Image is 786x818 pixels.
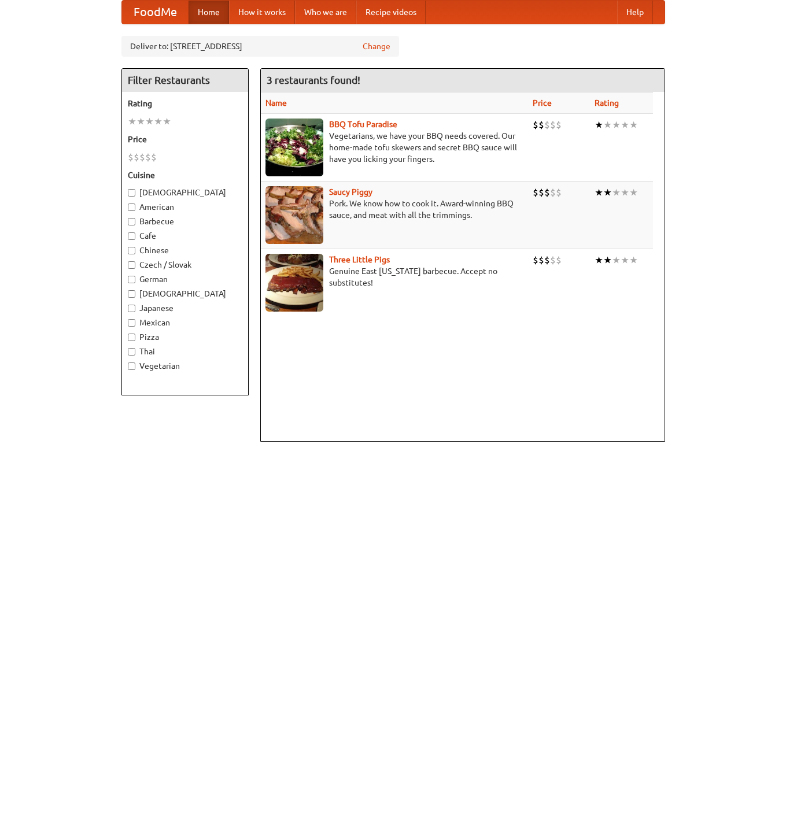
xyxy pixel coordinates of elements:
li: ★ [128,115,136,128]
li: $ [139,151,145,164]
label: Vegetarian [128,360,242,372]
input: Pizza [128,334,135,341]
li: ★ [136,115,145,128]
li: $ [151,151,157,164]
li: $ [538,186,544,199]
input: Mexican [128,319,135,327]
h5: Rating [128,98,242,109]
label: [DEMOGRAPHIC_DATA] [128,288,242,299]
ng-pluralize: 3 restaurants found! [267,75,360,86]
a: BBQ Tofu Paradise [329,120,397,129]
label: [DEMOGRAPHIC_DATA] [128,187,242,198]
li: $ [550,254,556,267]
li: ★ [603,186,612,199]
li: $ [544,254,550,267]
p: Genuine East [US_STATE] barbecue. Accept no substitutes! [265,265,523,288]
li: $ [533,254,538,267]
input: [DEMOGRAPHIC_DATA] [128,290,135,298]
li: ★ [595,186,603,199]
a: How it works [229,1,295,24]
li: ★ [595,119,603,131]
li: ★ [629,186,638,199]
input: Cafe [128,232,135,240]
p: Pork. We know how to cook it. Award-winning BBQ sauce, and meat with all the trimmings. [265,198,523,221]
label: Barbecue [128,216,242,227]
h4: Filter Restaurants [122,69,248,92]
label: German [128,273,242,285]
li: ★ [603,119,612,131]
label: Japanese [128,302,242,314]
li: $ [533,186,538,199]
a: Saucy Piggy [329,187,372,197]
h5: Cuisine [128,169,242,181]
label: Chinese [128,245,242,256]
label: Thai [128,346,242,357]
input: Chinese [128,247,135,254]
li: ★ [621,254,629,267]
input: German [128,276,135,283]
a: Who we are [295,1,356,24]
li: $ [550,119,556,131]
a: Rating [595,98,619,108]
label: Pizza [128,331,242,343]
li: ★ [163,115,171,128]
li: ★ [595,254,603,267]
a: Help [617,1,653,24]
a: Three Little Pigs [329,255,390,264]
li: ★ [154,115,163,128]
h5: Price [128,134,242,145]
input: Thai [128,348,135,356]
input: Vegetarian [128,362,135,370]
li: $ [544,119,550,131]
label: Mexican [128,317,242,328]
label: Cafe [128,230,242,242]
li: ★ [629,254,638,267]
li: $ [556,186,562,199]
li: ★ [621,186,629,199]
a: Home [189,1,229,24]
a: FoodMe [122,1,189,24]
li: $ [556,119,562,131]
li: ★ [612,186,621,199]
li: $ [538,254,544,267]
li: ★ [621,119,629,131]
img: saucy.jpg [265,186,323,244]
a: Price [533,98,552,108]
input: [DEMOGRAPHIC_DATA] [128,189,135,197]
li: ★ [612,119,621,131]
label: Czech / Slovak [128,259,242,271]
li: $ [550,186,556,199]
li: $ [145,151,151,164]
a: Change [363,40,390,52]
input: Czech / Slovak [128,261,135,269]
li: ★ [612,254,621,267]
li: $ [134,151,139,164]
a: Recipe videos [356,1,426,24]
li: $ [533,119,538,131]
label: American [128,201,242,213]
a: Name [265,98,287,108]
li: $ [544,186,550,199]
img: tofuparadise.jpg [265,119,323,176]
input: Japanese [128,305,135,312]
img: littlepigs.jpg [265,254,323,312]
li: $ [556,254,562,267]
li: $ [128,151,134,164]
li: ★ [603,254,612,267]
li: ★ [629,119,638,131]
input: Barbecue [128,218,135,225]
p: Vegetarians, we have your BBQ needs covered. Our home-made tofu skewers and secret BBQ sauce will... [265,130,523,165]
li: $ [538,119,544,131]
li: ★ [145,115,154,128]
input: American [128,203,135,211]
div: Deliver to: [STREET_ADDRESS] [121,36,399,57]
